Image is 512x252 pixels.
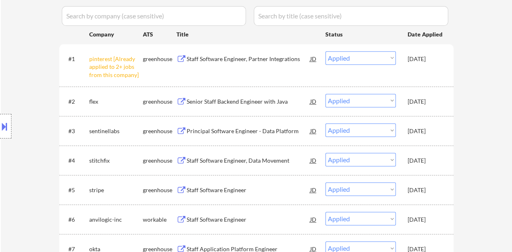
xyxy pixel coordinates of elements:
div: Senior Staff Backend Engineer with Java [187,98,310,106]
div: JD [309,123,318,138]
div: [DATE] [408,127,444,135]
div: JD [309,182,318,197]
div: [DATE] [408,98,444,106]
div: greenhouse [143,55,176,63]
div: Staff Software Engineer [187,216,310,224]
div: Staff Software Engineer, Data Movement [187,157,310,165]
div: #6 [68,216,83,224]
div: [DATE] [408,216,444,224]
input: Search by title (case sensitive) [254,6,448,26]
div: Staff Software Engineer [187,186,310,194]
div: Principal Software Engineer - Data Platform [187,127,310,135]
div: JD [309,51,318,66]
div: JD [309,212,318,227]
input: Search by company (case sensitive) [62,6,246,26]
div: workable [143,216,176,224]
div: ATS [143,30,176,39]
div: greenhouse [143,98,176,106]
div: [DATE] [408,55,444,63]
div: Status [325,27,396,41]
div: JD [309,94,318,109]
div: [DATE] [408,157,444,165]
div: [DATE] [408,186,444,194]
div: anvilogic-inc [89,216,143,224]
div: Date Applied [408,30,444,39]
div: greenhouse [143,127,176,135]
div: greenhouse [143,186,176,194]
div: greenhouse [143,157,176,165]
div: Staff Software Engineer, Partner Integrations [187,55,310,63]
div: JD [309,153,318,168]
div: Company [89,30,143,39]
div: Title [176,30,318,39]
